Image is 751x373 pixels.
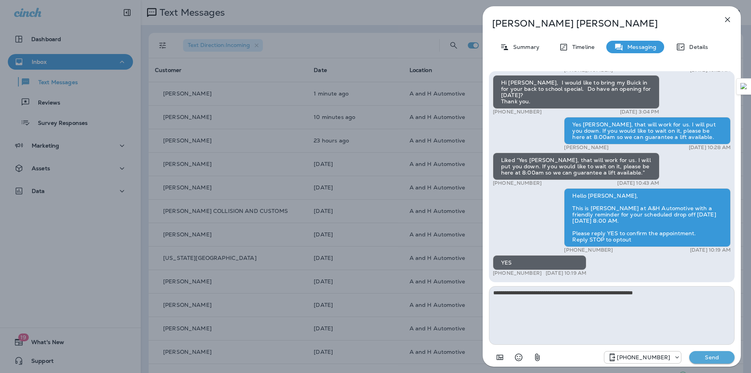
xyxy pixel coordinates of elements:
[617,180,659,186] p: [DATE] 10:43 AM
[546,270,586,276] p: [DATE] 10:19 AM
[617,354,670,360] p: [PHONE_NUMBER]
[564,188,731,247] div: Hello [PERSON_NAME], This is [PERSON_NAME] at A&H Automotive with a friendly reminder for your sc...
[740,83,747,90] img: Detect Auto
[509,44,539,50] p: Summary
[568,44,595,50] p: Timeline
[492,18,706,29] p: [PERSON_NAME] [PERSON_NAME]
[689,144,731,151] p: [DATE] 10:28 AM
[493,255,586,270] div: YES
[493,75,659,109] div: Hi [PERSON_NAME], I would like to bring my Buick in for your back to school special. Do have an o...
[620,109,659,115] p: [DATE] 3:04 PM
[685,44,708,50] p: Details
[695,354,728,361] p: Send
[492,350,508,365] button: Add in a premade template
[511,350,526,365] button: Select an emoji
[493,180,542,186] p: [PHONE_NUMBER]
[690,247,731,253] p: [DATE] 10:19 AM
[564,247,613,253] p: [PHONE_NUMBER]
[604,353,681,362] div: +1 (405) 873-8731
[564,144,609,151] p: [PERSON_NAME]
[689,351,735,364] button: Send
[493,109,542,115] p: [PHONE_NUMBER]
[493,153,659,180] div: Liked “Yes [PERSON_NAME], that will work for us. I will put you down. If you would like to wait o...
[564,117,731,144] div: Yes [PERSON_NAME], that will work for us. I will put you down. If you would like to wait on it, p...
[493,270,542,276] p: [PHONE_NUMBER]
[623,44,656,50] p: Messaging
